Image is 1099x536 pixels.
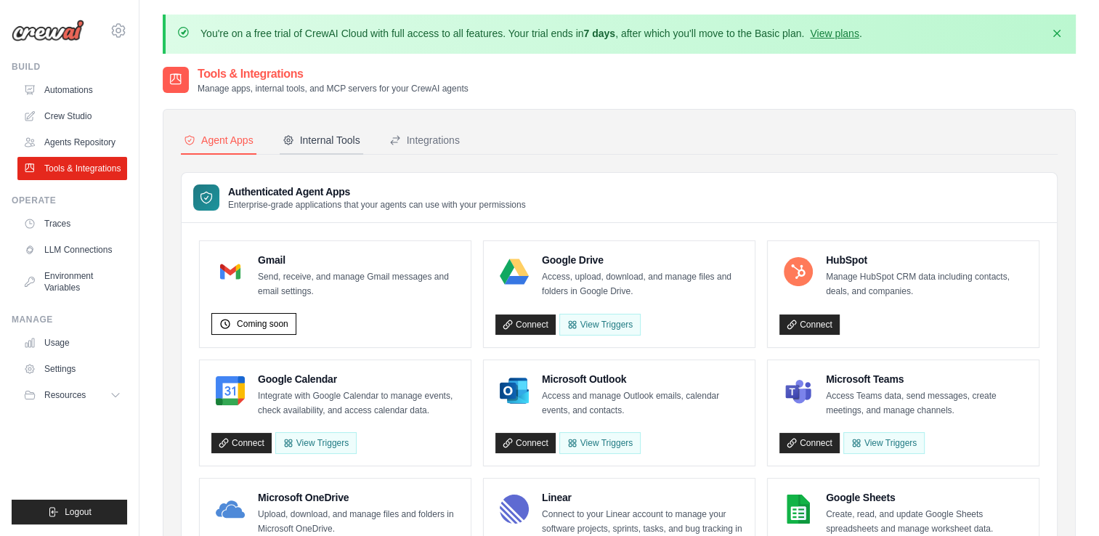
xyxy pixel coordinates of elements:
[12,20,84,41] img: Logo
[826,490,1027,505] h4: Google Sheets
[258,270,459,299] p: Send, receive, and manage Gmail messages and email settings.
[784,376,813,405] img: Microsoft Teams Logo
[542,389,743,418] p: Access and manage Outlook emails, calendar events, and contacts.
[12,61,127,73] div: Build
[258,253,459,267] h4: Gmail
[542,253,743,267] h4: Google Drive
[12,195,127,206] div: Operate
[542,372,743,386] h4: Microsoft Outlook
[495,433,556,453] a: Connect
[275,432,357,454] button: View Triggers
[500,257,529,286] img: Google Drive Logo
[228,199,526,211] p: Enterprise-grade applications that your agents can use with your permissions
[216,376,245,405] img: Google Calendar Logo
[181,127,256,155] button: Agent Apps
[826,389,1027,418] p: Access Teams data, send messages, create meetings, and manage channels.
[17,383,127,407] button: Resources
[17,157,127,180] a: Tools & Integrations
[17,131,127,154] a: Agents Repository
[12,314,127,325] div: Manage
[17,264,127,299] a: Environment Variables
[500,495,529,524] img: Linear Logo
[258,372,459,386] h4: Google Calendar
[216,257,245,286] img: Gmail Logo
[389,133,460,147] div: Integrations
[826,270,1027,299] p: Manage HubSpot CRM data including contacts, deals, and companies.
[810,28,859,39] a: View plans
[258,490,459,505] h4: Microsoft OneDrive
[784,257,813,286] img: HubSpot Logo
[65,506,92,518] span: Logout
[17,78,127,102] a: Automations
[542,490,743,505] h4: Linear
[559,432,641,454] : View Triggers
[228,184,526,199] h3: Authenticated Agent Apps
[211,433,272,453] a: Connect
[258,508,459,536] p: Upload, download, and manage files and folders in Microsoft OneDrive.
[200,26,862,41] p: You're on a free trial of CrewAI Cloud with full access to all features. Your trial ends in , aft...
[258,389,459,418] p: Integrate with Google Calendar to manage events, check availability, and access calendar data.
[559,314,641,336] : View Triggers
[12,500,127,524] button: Logout
[500,376,529,405] img: Microsoft Outlook Logo
[17,212,127,235] a: Traces
[826,253,1027,267] h4: HubSpot
[843,432,925,454] : View Triggers
[386,127,463,155] button: Integrations
[779,433,840,453] a: Connect
[280,127,363,155] button: Internal Tools
[779,314,840,335] a: Connect
[542,270,743,299] p: Access, upload, download, and manage files and folders in Google Drive.
[237,318,288,330] span: Coming soon
[17,331,127,354] a: Usage
[784,495,813,524] img: Google Sheets Logo
[44,389,86,401] span: Resources
[17,238,127,261] a: LLM Connections
[826,508,1027,536] p: Create, read, and update Google Sheets spreadsheets and manage worksheet data.
[826,372,1027,386] h4: Microsoft Teams
[283,133,360,147] div: Internal Tools
[17,357,127,381] a: Settings
[198,83,469,94] p: Manage apps, internal tools, and MCP servers for your CrewAI agents
[184,133,254,147] div: Agent Apps
[198,65,469,83] h2: Tools & Integrations
[216,495,245,524] img: Microsoft OneDrive Logo
[17,105,127,128] a: Crew Studio
[583,28,615,39] strong: 7 days
[495,314,556,335] a: Connect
